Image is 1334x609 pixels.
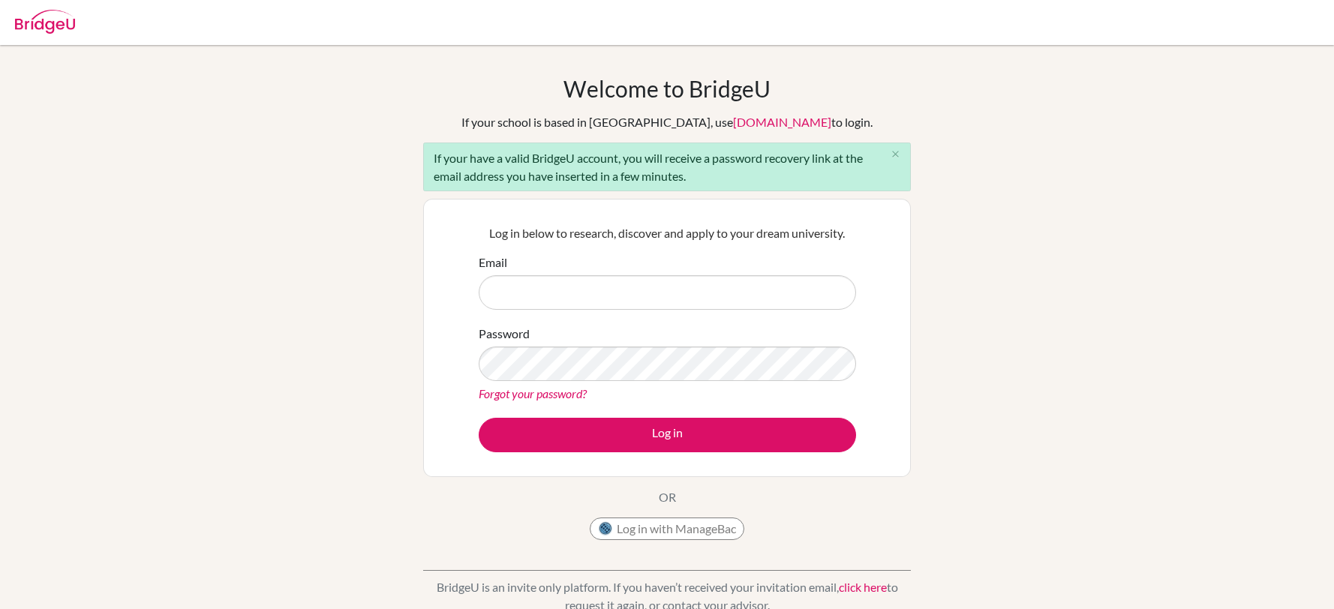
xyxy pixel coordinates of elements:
i: close [890,148,901,160]
h1: Welcome to BridgeU [563,75,771,102]
button: Log in [479,418,856,452]
button: Log in with ManageBac [590,517,744,540]
a: Forgot your password? [479,386,587,400]
div: If your have a valid BridgeU account, you will receive a password recovery link at the email addr... [423,142,911,191]
div: If your school is based in [GEOGRAPHIC_DATA], use to login. [461,113,873,131]
button: Close [880,143,910,166]
a: click here [839,580,887,594]
p: OR [659,488,676,506]
img: Bridge-U [15,10,75,34]
a: [DOMAIN_NAME] [733,115,831,129]
p: Log in below to research, discover and apply to your dream university. [479,224,856,242]
label: Password [479,325,530,343]
label: Email [479,253,507,271]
